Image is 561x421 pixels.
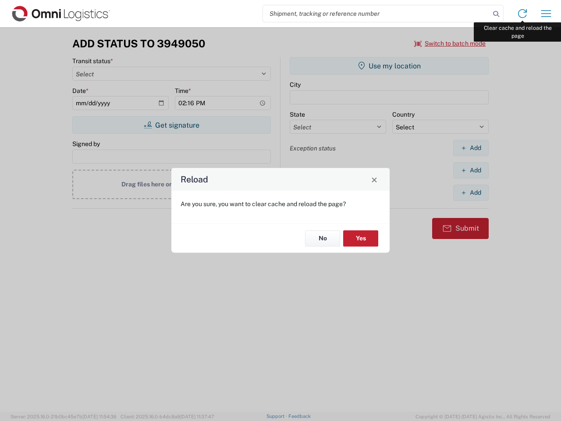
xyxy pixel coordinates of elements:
h4: Reload [181,173,208,186]
input: Shipment, tracking or reference number [263,5,490,22]
p: Are you sure, you want to clear cache and reload the page? [181,200,380,208]
button: Yes [343,230,378,246]
button: No [305,230,340,246]
button: Close [368,173,380,186]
